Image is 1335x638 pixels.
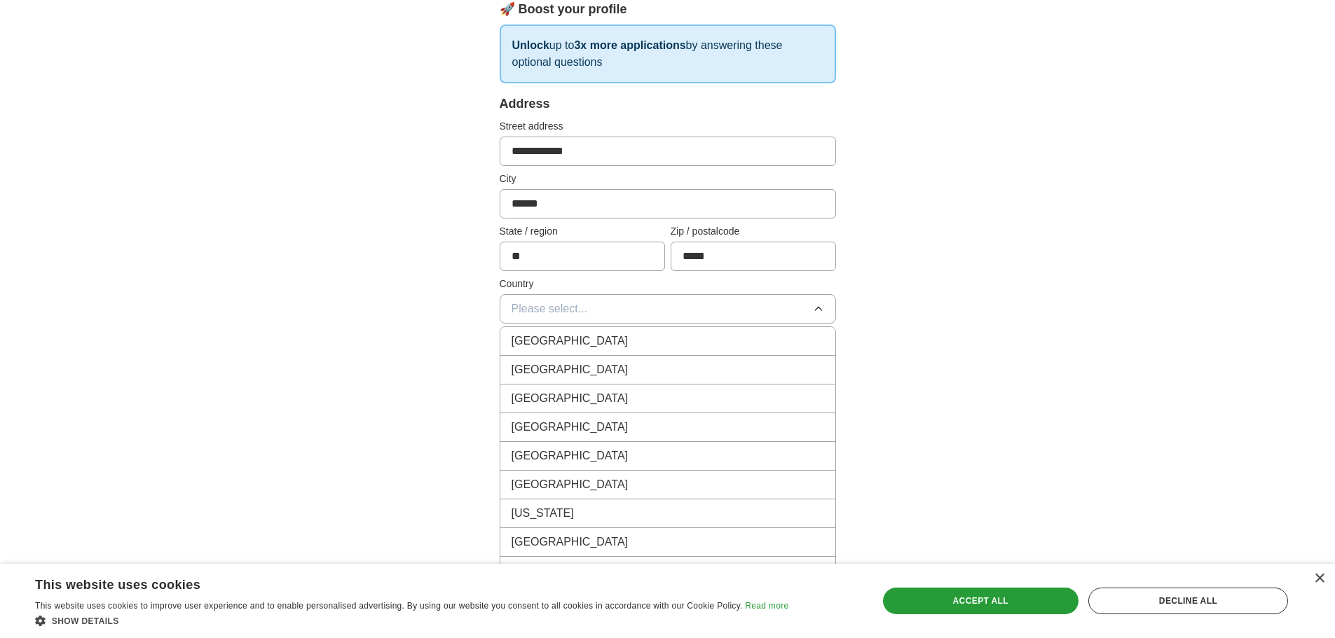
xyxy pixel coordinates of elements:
[574,39,685,51] strong: 3x more applications
[1314,574,1324,584] div: Close
[35,613,788,627] div: Show details
[512,562,629,579] span: [GEOGRAPHIC_DATA]
[512,505,574,522] span: [US_STATE]
[500,25,836,83] p: up to by answering these optional questions
[35,572,753,593] div: This website uses cookies
[512,39,549,51] strong: Unlock
[512,390,629,407] span: [GEOGRAPHIC_DATA]
[500,119,836,134] label: Street address
[500,224,665,239] label: State / region
[512,419,629,436] span: [GEOGRAPHIC_DATA]
[500,172,836,186] label: City
[35,601,743,611] span: This website uses cookies to improve user experience and to enable personalised advertising. By u...
[512,448,629,464] span: [GEOGRAPHIC_DATA]
[512,534,629,550] span: [GEOGRAPHIC_DATA]
[512,333,629,349] span: [GEOGRAPHIC_DATA]
[1088,588,1288,614] div: Decline all
[500,95,836,113] div: Address
[52,616,119,626] span: Show details
[745,601,788,611] a: Read more, opens a new window
[512,476,629,493] span: [GEOGRAPHIC_DATA]
[883,588,1079,614] div: Accept all
[500,277,836,291] label: Country
[671,224,836,239] label: Zip / postalcode
[512,300,588,317] span: Please select...
[500,294,836,324] button: Please select...
[512,361,629,378] span: [GEOGRAPHIC_DATA]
